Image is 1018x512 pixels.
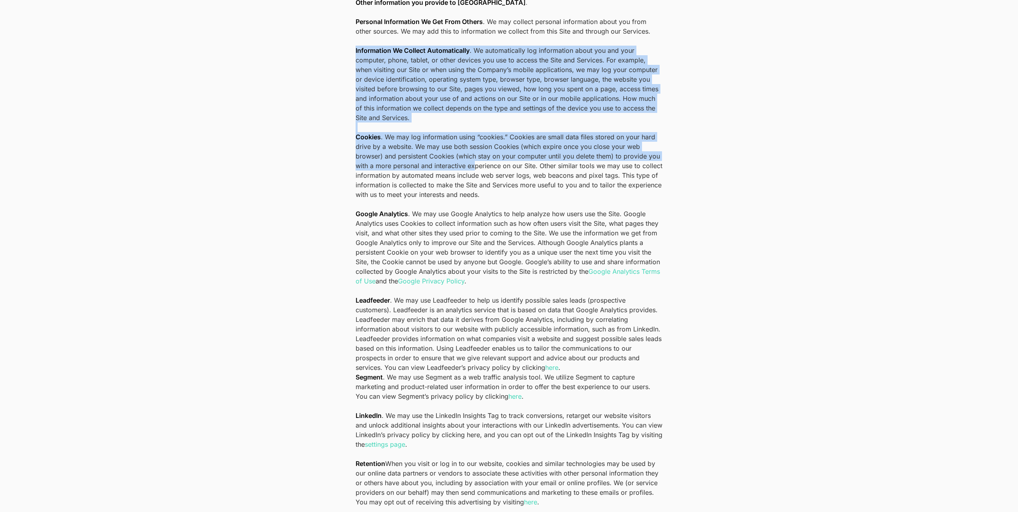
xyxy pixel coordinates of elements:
[356,46,663,132] p: . We automatically log information about you and your computer, phone, tablet, or other devices y...
[356,295,663,372] p: . We may use Leadfeeder to help us identify possible sales leads (prospective customers). Leadfee...
[365,440,405,448] a: settings page
[545,363,558,371] a: here
[356,296,390,304] strong: Leadfeeder
[356,372,663,411] p: . We may use Segment as a web traffic analysis tool. We utilize Segment to capture marketing and ...
[356,46,470,54] strong: Information We Collect Automatically
[356,132,663,209] p: . We may log information using “cookies.” Cookies are small data files stored on your hard drive ...
[508,392,522,400] a: here
[356,412,382,420] strong: LinkedIn
[356,373,383,381] strong: Segment
[356,411,663,459] p: . We may use the LinkedIn Insights Tag to track conversions, retarget our website visitors and un...
[356,210,408,218] strong: Google Analytics
[356,133,381,141] strong: Cookies
[978,474,1018,512] iframe: Chat Widget
[356,17,663,46] p: . We may collect personal information about you from other sources. We may add this to informatio...
[356,18,483,26] strong: Personal Information We Get From Others
[356,460,385,468] strong: Retention
[398,277,464,285] a: Google Privacy Policy
[524,498,537,506] a: here
[356,209,663,295] p: . We may use Google Analytics to help analyze how users use the Site. Google Analytics uses Cooki...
